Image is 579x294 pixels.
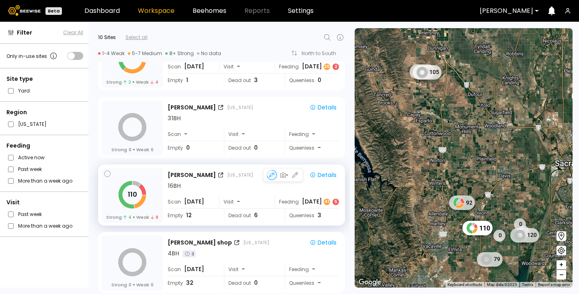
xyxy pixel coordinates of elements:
[514,218,526,230] div: 0
[318,211,321,220] span: 3
[186,144,190,152] span: 0
[254,211,258,220] span: 6
[462,221,493,235] div: 110
[357,277,383,288] img: Google
[318,76,321,84] span: 0
[128,50,162,57] div: 5-7 Medium
[310,104,337,111] div: Details
[224,127,279,141] div: Visit
[302,62,340,71] div: [DATE]
[522,282,533,287] a: Terms (opens in new tab)
[6,75,83,83] div: Site type
[186,76,188,84] span: 1
[556,270,566,280] button: –
[168,171,216,179] div: [PERSON_NAME]
[237,197,240,206] span: -
[312,130,316,138] div: -
[165,50,194,57] div: 8+ Strong
[193,8,226,14] a: Beehomes
[285,263,340,276] div: Feeding
[168,74,218,87] div: Empty
[111,282,154,288] div: Strong Weak
[151,282,154,288] span: 0
[517,225,530,237] div: 0
[151,146,154,153] span: 0
[111,146,154,153] div: Strong Weak
[285,127,340,141] div: Feeding
[559,270,564,280] span: –
[6,198,83,207] div: Visit
[288,8,314,14] a: Settings
[184,265,204,273] span: [DATE]
[123,79,131,85] span: 2
[487,282,517,287] span: Map data ©2025
[242,130,245,138] span: -
[285,141,340,154] div: Queenless
[106,79,159,85] div: Strong Weak
[168,263,218,276] div: Scan
[312,265,316,273] div: -
[168,238,232,247] div: [PERSON_NAME] shop
[324,64,330,70] div: 25
[302,51,342,56] div: North to South
[186,279,193,287] span: 32
[275,60,340,73] div: Feeding
[168,249,179,258] div: 4 BH
[183,250,196,257] div: 3
[18,177,72,185] label: More than a week ago
[18,153,45,162] label: Active now
[168,195,218,208] div: Scan
[168,209,218,222] div: Empty
[6,108,83,117] div: Region
[18,165,42,173] label: Past week
[448,282,482,288] button: Keyboard shortcuts
[197,50,221,57] div: No data
[254,144,258,152] span: 0
[310,239,337,246] div: Details
[493,229,505,241] div: 0
[413,65,441,79] div: 105
[410,64,435,78] div: 85
[285,74,340,87] div: Queenless
[6,51,58,61] div: Only in-use sites
[168,103,216,112] div: [PERSON_NAME]
[224,276,279,290] div: Dead out
[184,197,204,206] span: [DATE]
[125,34,148,41] div: Select all
[538,282,570,287] a: Report a map error
[449,195,475,210] div: 92
[333,199,339,205] div: 5
[150,79,158,85] span: 4
[6,142,83,150] div: Feeding
[184,130,187,138] span: -
[237,62,240,71] span: -
[224,209,279,222] div: Dead out
[224,74,279,87] div: Dead out
[63,29,83,36] button: Clear All
[129,282,131,288] span: 0
[302,197,340,206] div: [DATE]
[285,209,340,222] div: Queenless
[8,5,41,16] img: Beewise logo
[254,279,258,287] span: 0
[224,141,279,154] div: Dead out
[318,279,321,287] span: -
[333,64,339,70] div: 2
[168,114,181,123] div: 31 BH
[168,60,218,73] div: Scan
[123,214,131,220] span: 4
[324,199,330,205] div: 41
[219,60,274,73] div: Visit
[17,29,32,37] span: Filter
[318,144,321,152] span: -
[306,170,340,180] button: Details
[559,260,564,270] span: +
[186,211,192,220] span: 12
[184,62,204,71] span: [DATE]
[306,237,340,248] button: Details
[477,252,503,266] div: 79
[310,171,337,179] div: Details
[128,190,137,199] tspan: 110
[242,265,245,273] span: -
[168,276,218,290] div: Empty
